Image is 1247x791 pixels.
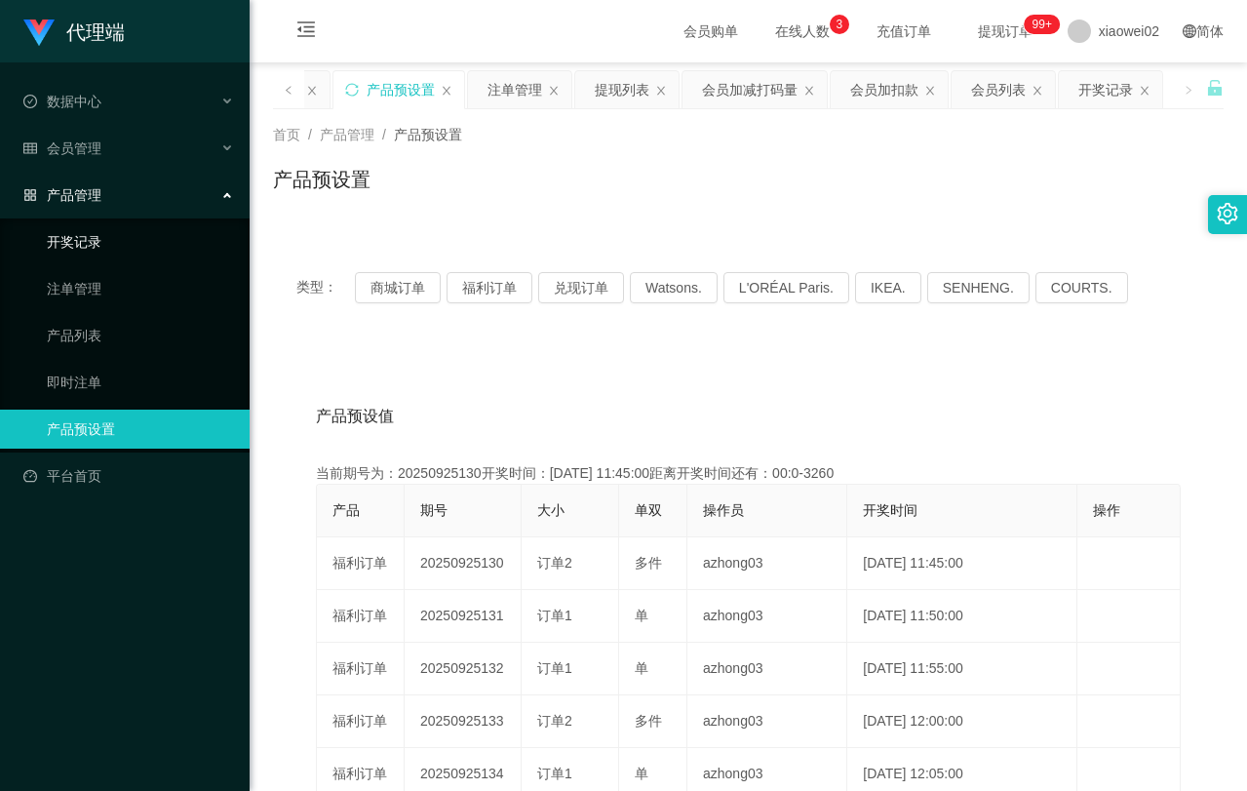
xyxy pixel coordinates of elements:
[23,187,101,203] span: 产品管理
[47,269,234,308] a: 注单管理
[23,20,55,47] img: logo.9652507e.png
[47,410,234,449] a: 产品预设置
[703,502,744,518] span: 操作员
[273,127,300,142] span: 首页
[850,71,918,108] div: 会员加扣款
[23,94,101,109] span: 数据中心
[537,766,572,781] span: 订单1
[765,24,839,38] span: 在线人数
[1139,85,1150,97] i: 图标: close
[863,502,917,518] span: 开奖时间
[47,363,234,402] a: 即时注单
[867,24,941,38] span: 充值订单
[405,590,522,643] td: 20250925131
[66,1,125,63] h1: 代理端
[537,555,572,571] span: 订单2
[47,316,234,355] a: 产品列表
[316,463,1181,484] div: 当前期号为：20250925130开奖时间：[DATE] 11:45:00距离开奖时间还有：00:0-3260
[971,71,1026,108] div: 会员列表
[548,85,560,97] i: 图标: close
[803,85,815,97] i: 图标: close
[537,713,572,729] span: 订单2
[23,456,234,495] a: 图标: dashboard平台首页
[655,85,667,97] i: 图标: close
[635,608,648,623] span: 单
[405,537,522,590] td: 20250925130
[23,23,125,39] a: 代理端
[23,188,37,202] i: 图标: appstore-o
[1183,24,1196,38] i: 图标: global
[635,660,648,676] span: 单
[635,502,662,518] span: 单双
[317,643,405,695] td: 福利订单
[537,660,572,676] span: 订单1
[635,766,648,781] span: 单
[273,1,339,63] i: 图标: menu-fold
[1093,502,1120,518] span: 操作
[405,695,522,748] td: 20250925133
[441,85,452,97] i: 图标: close
[317,537,405,590] td: 福利订单
[847,643,1077,695] td: [DATE] 11:55:00
[635,713,662,729] span: 多件
[1078,71,1133,108] div: 开奖记录
[405,643,522,695] td: 20250925132
[447,272,532,303] button: 福利订单
[394,127,462,142] span: 产品预设置
[23,95,37,108] i: 图标: check-circle-o
[687,590,847,643] td: azhong03
[687,643,847,695] td: azhong03
[968,24,1042,38] span: 提现订单
[332,502,360,518] span: 产品
[355,272,441,303] button: 商城订单
[1032,85,1043,97] i: 图标: close
[537,502,565,518] span: 大小
[836,15,842,34] p: 3
[308,127,312,142] span: /
[382,127,386,142] span: /
[1035,272,1128,303] button: COURTS.
[296,272,355,303] span: 类型：
[345,83,359,97] i: 图标: sync
[1025,15,1060,34] sup: 1204
[687,695,847,748] td: azhong03
[47,222,234,261] a: 开奖记录
[635,555,662,571] span: 多件
[847,537,1077,590] td: [DATE] 11:45:00
[595,71,649,108] div: 提现列表
[284,85,293,95] i: 图标: left
[420,502,448,518] span: 期号
[702,71,798,108] div: 会员加减打码量
[630,272,718,303] button: Watsons.
[723,272,849,303] button: L'ORÉAL Paris.
[317,695,405,748] td: 福利订单
[847,695,1077,748] td: [DATE] 12:00:00
[924,85,936,97] i: 图标: close
[317,590,405,643] td: 福利订单
[537,608,572,623] span: 订单1
[273,165,370,194] h1: 产品预设置
[830,15,849,34] sup: 3
[1206,79,1224,97] i: 图标: unlock
[316,405,394,428] span: 产品预设值
[306,85,318,97] i: 图标: close
[927,272,1030,303] button: SENHENG.
[1217,203,1238,224] i: 图标: setting
[23,140,101,156] span: 会员管理
[1184,85,1193,95] i: 图标: right
[855,272,921,303] button: IKEA.
[687,537,847,590] td: azhong03
[320,127,374,142] span: 产品管理
[847,590,1077,643] td: [DATE] 11:50:00
[487,71,542,108] div: 注单管理
[538,272,624,303] button: 兑现订单
[367,71,435,108] div: 产品预设置
[23,141,37,155] i: 图标: table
